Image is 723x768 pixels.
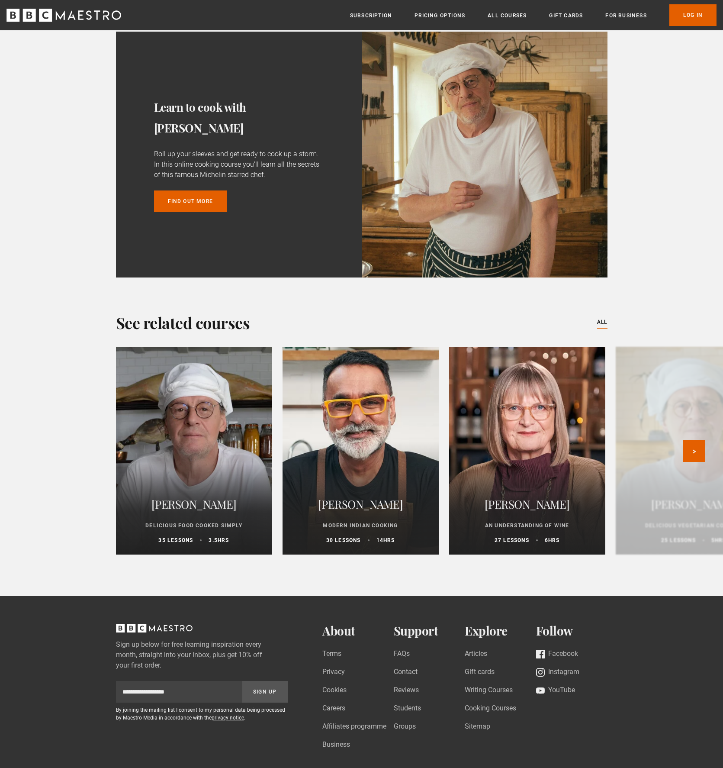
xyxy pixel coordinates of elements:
[597,318,607,327] a: All
[548,537,560,543] abbr: hrs
[465,667,495,678] a: Gift cards
[488,11,527,20] a: All Courses
[242,681,288,703] button: Sign Up
[394,685,419,697] a: Reviews
[6,9,121,22] svg: BBC Maestro
[536,649,578,660] a: Facebook
[394,667,418,678] a: Contact
[154,149,332,180] p: Roll up your sleeves and get ready to cook up a storm. In this online cooking course you'll learn...
[322,739,350,751] a: Business
[116,624,193,632] svg: BBC Maestro, back to top
[394,624,465,638] h2: Support
[669,4,717,26] a: Log In
[322,721,386,733] a: Affiliates programme
[415,11,465,20] a: Pricing Options
[116,681,288,703] div: Sign up to newsletter
[116,312,250,333] h2: See related courses
[283,347,439,555] a: [PERSON_NAME] Modern Indian Cooking 30 lessons 14hrs
[209,536,229,544] p: 3.5
[545,536,560,544] p: 6
[322,624,394,638] h2: About
[154,190,227,212] a: Find out more
[293,522,428,529] p: Modern Indian Cooking
[465,624,536,638] h2: Explore
[460,494,595,515] h2: [PERSON_NAME]
[158,536,193,544] p: 35 lessons
[322,649,341,660] a: Terms
[394,649,410,660] a: FAQs
[126,494,262,515] h2: [PERSON_NAME]
[465,685,513,697] a: Writing Courses
[536,685,575,697] a: YouTube
[218,537,229,543] abbr: hrs
[350,11,392,20] a: Subscription
[126,522,262,529] p: Delicious Food Cooked Simply
[465,721,490,733] a: Sitemap
[536,667,579,678] a: Instagram
[495,536,529,544] p: 27 lessons
[549,11,583,20] a: Gift Cards
[376,536,395,544] p: 14
[322,667,345,678] a: Privacy
[394,703,421,715] a: Students
[465,703,516,715] a: Cooking Courses
[116,627,193,635] a: BBC Maestro, back to top
[394,721,416,733] a: Groups
[383,537,395,543] abbr: hrs
[350,4,717,26] nav: Primary
[116,706,288,722] p: By joining the mailing list I consent to my personal data being processed by Maestro Media in acc...
[322,685,347,697] a: Cookies
[326,536,361,544] p: 30 lessons
[212,715,244,721] a: privacy notice
[154,97,332,139] h3: Learn to cook with [PERSON_NAME]
[460,522,595,529] p: An Understanding of Wine
[661,536,696,544] p: 25 lessons
[293,494,428,515] h2: [PERSON_NAME]
[116,639,288,671] label: Sign up below for free learning inspiration every month, straight into your inbox, plus get 10% o...
[605,11,646,20] a: For business
[449,347,605,555] a: [PERSON_NAME] An Understanding of Wine 27 lessons 6hrs
[536,624,607,638] h2: Follow
[465,649,487,660] a: Articles
[116,347,272,555] a: [PERSON_NAME] Delicious Food Cooked Simply 35 lessons 3.5hrs
[322,703,345,715] a: Careers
